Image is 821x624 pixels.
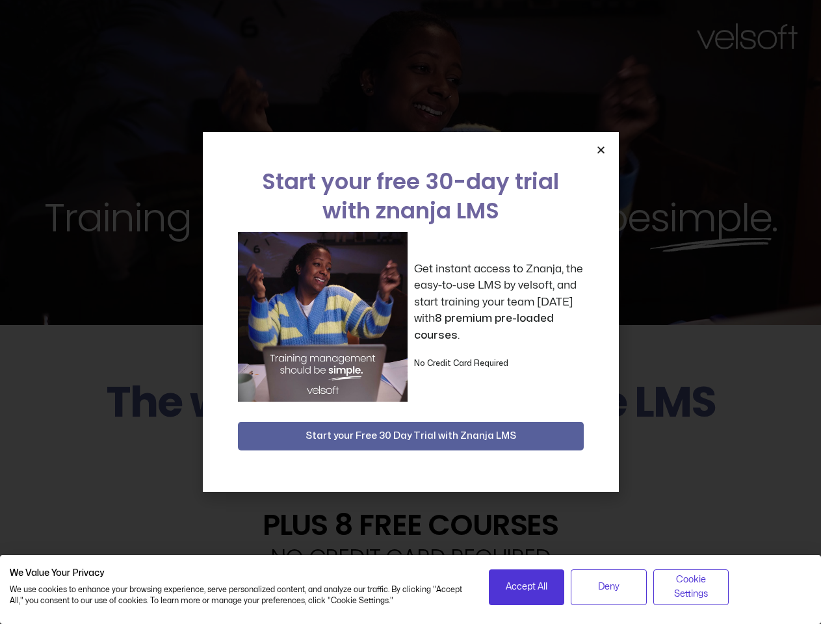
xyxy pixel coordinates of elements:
h2: Start your free 30-day trial with znanja LMS [238,167,584,226]
strong: 8 premium pre-loaded courses [414,313,554,341]
span: Deny [598,580,619,594]
a: Close [596,145,606,155]
button: Start your Free 30 Day Trial with Znanja LMS [238,422,584,450]
button: Adjust cookie preferences [653,569,729,605]
button: Accept all cookies [489,569,565,605]
button: Deny all cookies [571,569,647,605]
strong: No Credit Card Required [414,359,508,367]
h2: We Value Your Privacy [10,567,469,579]
span: Cookie Settings [662,573,721,602]
p: Get instant access to Znanja, the easy-to-use LMS by velsoft, and start training your team [DATE]... [414,261,584,344]
span: Start your Free 30 Day Trial with Znanja LMS [306,428,516,444]
p: We use cookies to enhance your browsing experience, serve personalized content, and analyze our t... [10,584,469,606]
span: Accept All [506,580,547,594]
img: a woman sitting at her laptop dancing [238,232,408,402]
